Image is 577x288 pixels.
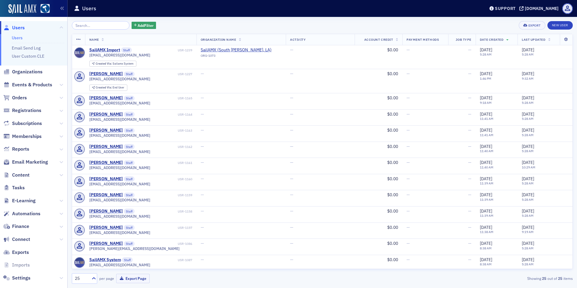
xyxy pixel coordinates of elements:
span: — [201,225,204,230]
span: Subscriptions [12,120,42,127]
span: [DATE] [480,71,492,76]
span: Connect [12,236,30,243]
span: Email Marketing [12,159,48,165]
time: 5:28 AM [522,197,534,202]
span: — [468,144,471,149]
span: [DATE] [522,127,534,133]
span: Job Type [456,37,471,42]
span: Staff [124,112,135,117]
div: [PERSON_NAME] [89,241,123,246]
span: — [406,127,410,133]
time: 5:28 AM [522,262,534,266]
img: SailAMX [8,4,36,14]
div: End User [96,86,124,89]
span: Created Via : [96,62,113,66]
span: — [468,47,471,53]
span: Finance [12,223,29,230]
span: — [468,225,471,230]
div: USR-1159 [136,193,192,197]
button: Export [519,21,545,30]
a: Users [12,35,23,40]
div: USR-1157 [136,226,192,230]
div: [PERSON_NAME] [89,95,123,101]
span: [EMAIL_ADDRESS][DOMAIN_NAME] [89,101,150,105]
span: Exports [12,249,29,256]
time: 11:39 AM [480,181,493,185]
span: $0.00 [387,144,398,149]
span: Staff [124,128,135,133]
span: [EMAIL_ADDRESS][DOMAIN_NAME] [89,165,150,170]
a: SailAMX Import [89,47,120,53]
span: — [406,192,410,197]
a: Subscriptions [3,120,42,127]
button: [DOMAIN_NAME] [519,6,561,11]
span: Users [12,24,25,31]
a: [PERSON_NAME] [89,144,123,149]
a: Organizations [3,69,43,75]
span: [EMAIL_ADDRESS][DOMAIN_NAME] [89,77,150,81]
span: — [201,241,204,246]
div: USR-1239 [133,48,192,52]
a: [PERSON_NAME] [89,71,123,77]
label: per page [99,276,114,281]
span: $0.00 [387,95,398,101]
time: 5:28 AM [522,149,534,153]
span: $0.00 [387,160,398,165]
span: — [290,176,293,181]
a: Email Send Log [12,45,40,51]
span: — [406,257,410,262]
span: [DATE] [522,241,534,246]
span: $0.00 [387,111,398,117]
span: — [290,208,293,214]
div: [PERSON_NAME] [89,176,123,182]
span: — [468,241,471,246]
span: Automations [12,210,40,217]
div: USR-1158 [136,210,192,213]
span: — [468,160,471,165]
span: Staff [121,47,132,53]
div: [PERSON_NAME] [89,128,123,133]
div: USR-1163 [136,129,192,133]
a: Settings [3,275,30,281]
span: — [468,71,471,76]
time: 11:39 AM [480,197,493,202]
span: [DATE] [522,111,534,117]
span: Imports [12,262,30,268]
span: — [201,95,204,101]
span: — [201,192,204,197]
span: [EMAIL_ADDRESS][DOMAIN_NAME] [89,182,150,186]
span: [EMAIL_ADDRESS][DOMAIN_NAME] [89,198,150,202]
span: — [290,160,293,165]
span: — [290,111,293,117]
time: 5:28 AM [522,52,534,56]
span: Name [89,37,99,42]
span: — [468,176,471,181]
span: Profile [562,3,573,14]
h1: Users [82,5,96,12]
time: 5:28 AM [522,133,534,137]
a: Registrations [3,107,41,114]
span: [DATE] [522,95,534,101]
a: User Custom CLE [12,53,44,59]
span: — [201,127,204,133]
span: [DATE] [480,127,492,133]
span: — [290,241,293,246]
span: $0.00 [387,208,398,214]
div: Showing out of items [410,276,573,281]
time: 5:28 AM [522,181,534,185]
time: 11:40 AM [480,149,493,153]
span: Activity [290,37,306,42]
time: 5:28 AM [480,52,492,56]
span: [DATE] [522,257,534,262]
span: Date Created [480,37,503,42]
span: — [406,144,410,149]
span: Add Filter [138,23,154,28]
time: 11:41 AM [480,133,493,137]
a: [PERSON_NAME] [89,112,123,117]
span: $0.00 [387,71,398,76]
span: Last Updated [522,37,545,42]
span: — [201,176,204,181]
div: Sailamx System [96,62,133,66]
span: $0.00 [387,176,398,181]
